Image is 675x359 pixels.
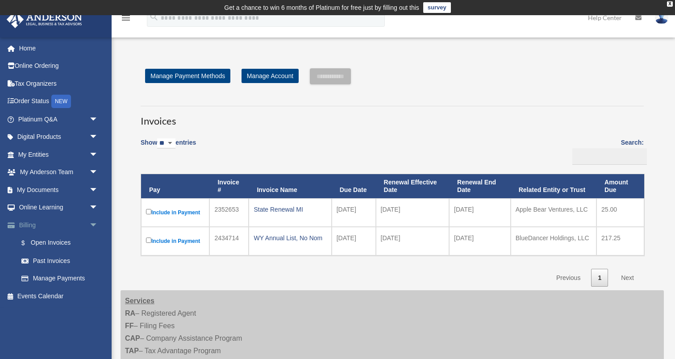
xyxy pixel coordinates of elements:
a: Tax Organizers [6,75,112,92]
span: arrow_drop_down [89,199,107,217]
a: menu [121,16,131,23]
input: Search: [572,148,647,165]
td: Apple Bear Ventures, LLC [511,198,596,227]
div: WY Annual List, No Nom [254,232,326,244]
td: [DATE] [449,227,511,255]
a: Online Learningarrow_drop_down [6,199,112,217]
th: Amount Due: activate to sort column ascending [596,174,644,198]
span: arrow_drop_down [89,110,107,129]
th: Due Date: activate to sort column ascending [332,174,376,198]
a: Past Invoices [12,252,112,270]
i: menu [121,13,131,23]
a: Order StatusNEW [6,92,112,111]
a: Manage Payments [12,270,112,288]
span: arrow_drop_down [89,128,107,146]
td: [DATE] [376,198,450,227]
label: Search: [569,137,644,165]
a: 1 [591,269,608,287]
a: Previous [550,269,587,287]
a: survey [423,2,451,13]
strong: Services [125,297,154,305]
a: Online Ordering [6,57,112,75]
a: Events Calendar [6,287,112,305]
a: Manage Account [242,69,299,83]
th: Renewal End Date: activate to sort column ascending [449,174,511,198]
td: [DATE] [449,198,511,227]
label: Include in Payment [146,207,204,218]
td: [DATE] [332,198,376,227]
th: Invoice Name: activate to sort column ascending [249,174,331,198]
strong: TAP [125,347,139,355]
a: $Open Invoices [12,234,107,252]
h3: Invoices [141,106,644,128]
a: Next [614,269,641,287]
strong: CAP [125,334,140,342]
td: BlueDancer Holdings, LLC [511,227,596,255]
div: Get a chance to win 6 months of Platinum for free just by filling out this [224,2,419,13]
div: State Renewal MI [254,203,326,216]
td: 2352653 [209,198,249,227]
a: Digital Productsarrow_drop_down [6,128,112,146]
td: [DATE] [376,227,450,255]
strong: RA [125,309,135,317]
label: Show entries [141,137,196,158]
span: arrow_drop_down [89,146,107,164]
a: My Entitiesarrow_drop_down [6,146,112,163]
span: arrow_drop_down [89,216,107,234]
img: Anderson Advisors Platinum Portal [4,11,85,28]
a: Billingarrow_drop_down [6,216,112,234]
a: My Documentsarrow_drop_down [6,181,112,199]
strong: FF [125,322,134,330]
td: 25.00 [596,198,644,227]
span: arrow_drop_down [89,163,107,182]
input: Include in Payment [146,209,151,214]
th: Invoice #: activate to sort column ascending [209,174,249,198]
th: Related Entity or Trust: activate to sort column ascending [511,174,596,198]
td: 217.25 [596,227,644,255]
span: arrow_drop_down [89,181,107,199]
th: Pay: activate to sort column descending [141,174,209,198]
td: [DATE] [332,227,376,255]
input: Include in Payment [146,238,151,243]
th: Renewal Effective Date: activate to sort column ascending [376,174,450,198]
div: NEW [51,95,71,108]
td: 2434714 [209,227,249,255]
img: User Pic [655,11,668,24]
a: Home [6,39,112,57]
label: Include in Payment [146,236,204,246]
i: search [149,12,159,22]
a: Platinum Q&Aarrow_drop_down [6,110,112,128]
a: Manage Payment Methods [145,69,230,83]
div: close [667,1,673,7]
select: Showentries [157,138,175,149]
span: $ [26,238,31,249]
a: My Anderson Teamarrow_drop_down [6,163,112,181]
